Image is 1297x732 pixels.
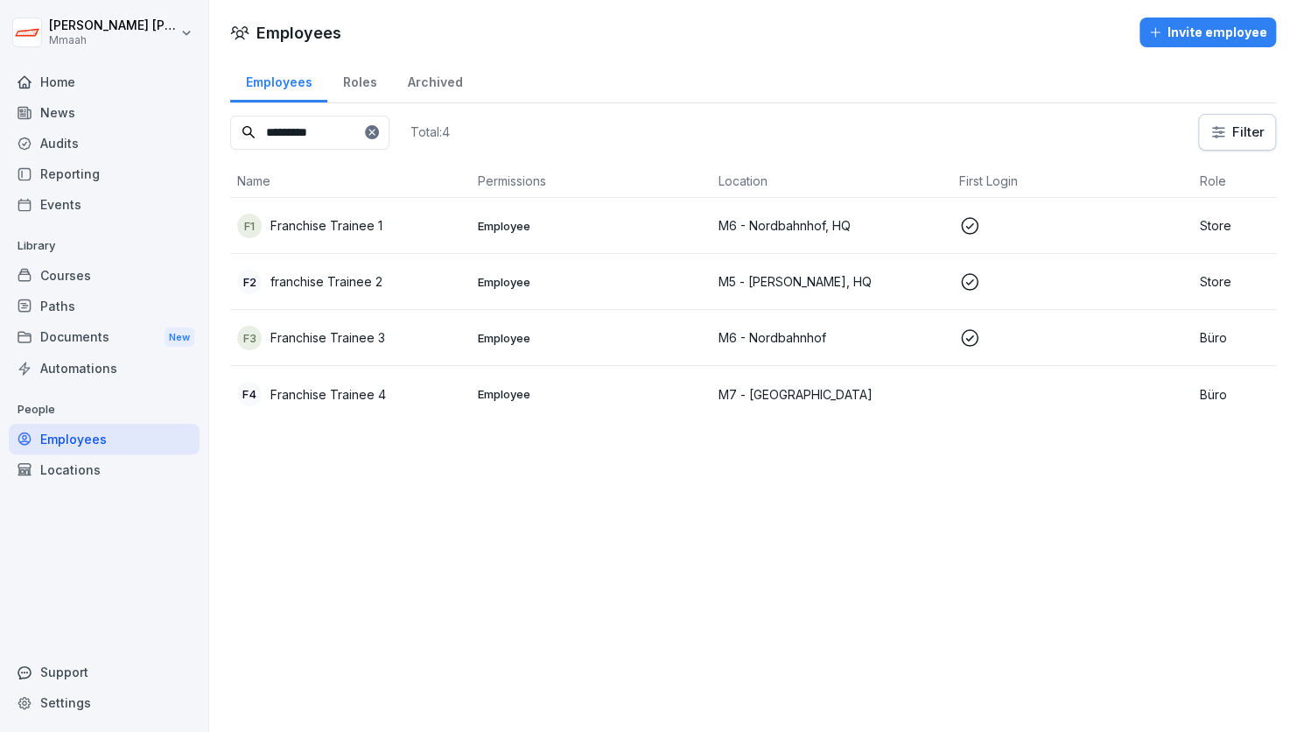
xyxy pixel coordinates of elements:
[9,396,200,424] p: People
[230,165,471,198] th: Name
[256,21,341,45] h1: Employees
[270,385,386,404] p: Franchise Trainee 4
[1139,18,1276,47] button: Invite employee
[237,382,262,406] div: F4
[9,67,200,97] a: Home
[1199,115,1275,150] button: Filter
[410,123,450,140] p: Total: 4
[719,328,945,347] p: M6 - Nordbahnhof
[471,165,712,198] th: Permissions
[49,18,177,33] p: [PERSON_NAME] [PERSON_NAME]
[478,274,705,290] p: Employee
[270,328,385,347] p: Franchise Trainee 3
[392,58,478,102] a: Archived
[9,321,200,354] a: DocumentsNew
[237,214,262,238] div: F1
[9,321,200,354] div: Documents
[478,330,705,346] p: Employee
[270,272,382,291] p: franchise Trainee 2
[712,165,952,198] th: Location
[478,386,705,402] p: Employee
[719,216,945,235] p: M6 - Nordbahnhof, HQ
[9,260,200,291] a: Courses
[9,189,200,220] a: Events
[9,158,200,189] a: Reporting
[719,385,945,404] p: M7 - [GEOGRAPHIC_DATA]
[9,291,200,321] a: Paths
[9,687,200,718] a: Settings
[478,218,705,234] p: Employee
[327,58,392,102] a: Roles
[9,128,200,158] a: Audits
[237,326,262,350] div: F3
[1148,23,1267,42] div: Invite employee
[237,270,262,294] div: f2
[230,58,327,102] a: Employees
[9,657,200,687] div: Support
[9,424,200,454] a: Employees
[49,34,177,46] p: Mmaah
[9,232,200,260] p: Library
[165,327,194,348] div: New
[952,165,1193,198] th: First Login
[9,454,200,485] a: Locations
[719,272,945,291] p: M5 - [PERSON_NAME], HQ
[9,353,200,384] a: Automations
[9,97,200,128] a: News
[1209,123,1265,141] div: Filter
[270,216,382,235] p: Franchise Trainee 1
